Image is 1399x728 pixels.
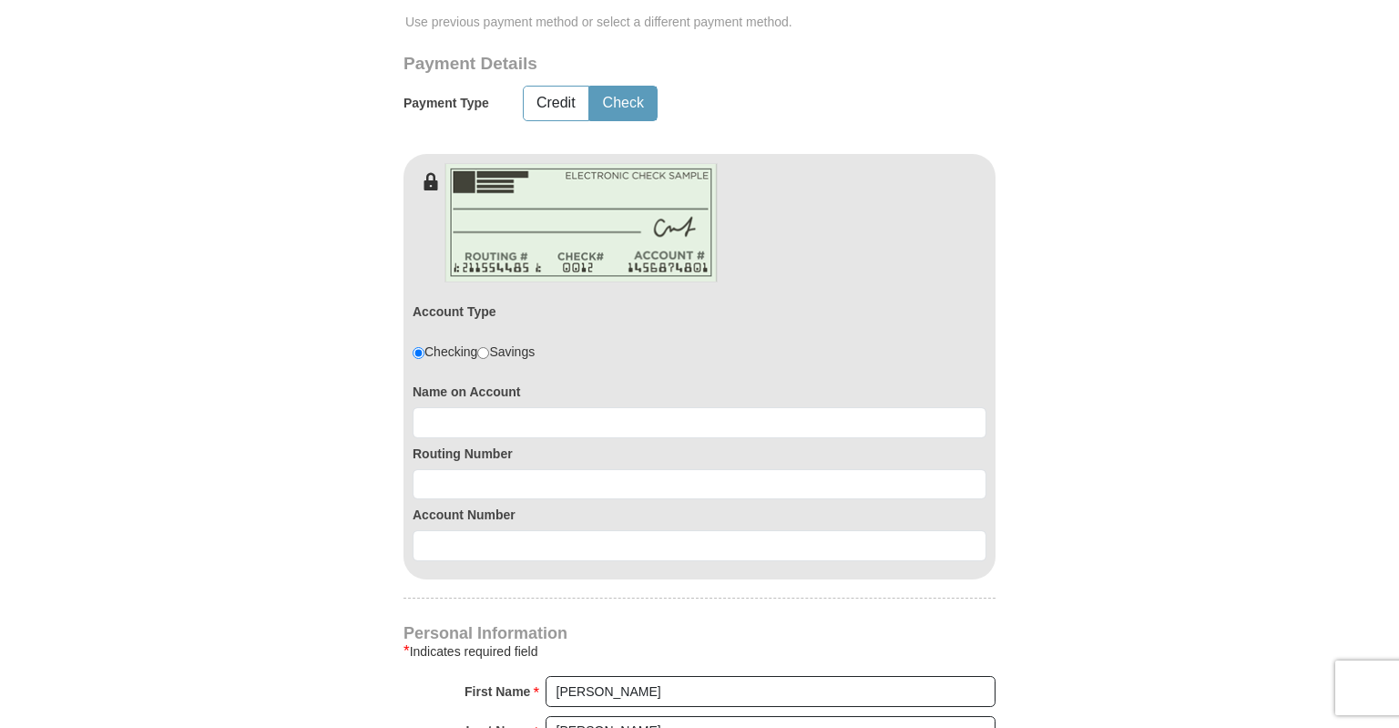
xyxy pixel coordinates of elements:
img: check-en.png [444,163,718,282]
div: Checking Savings [413,343,535,361]
h4: Personal Information [403,626,996,641]
label: Routing Number [413,445,986,463]
button: Check [590,87,657,120]
label: Name on Account [413,383,986,401]
label: Account Number [413,506,986,524]
h5: Payment Type [403,96,489,111]
span: Use previous payment method or select a different payment method. [405,13,997,31]
label: Account Type [413,302,496,321]
button: Credit [524,87,588,120]
h3: Payment Details [403,54,868,75]
div: Indicates required field [403,641,996,662]
strong: First Name [465,679,530,704]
